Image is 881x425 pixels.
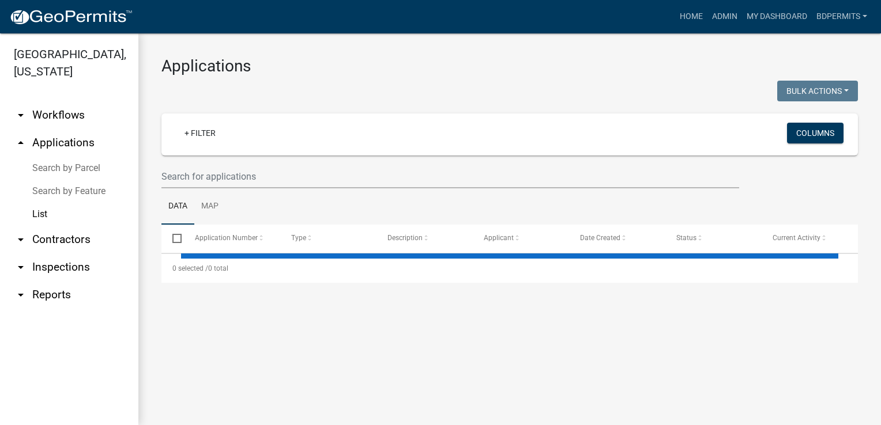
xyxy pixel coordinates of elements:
datatable-header-cell: Current Activity [762,225,858,252]
datatable-header-cell: Select [161,225,183,252]
datatable-header-cell: Status [665,225,762,252]
span: 0 selected / [172,264,208,272]
datatable-header-cell: Applicant [473,225,569,252]
a: Data [161,188,194,225]
a: + Filter [175,123,225,143]
i: arrow_drop_down [14,108,28,122]
div: 0 total [161,254,858,283]
a: My Dashboard [742,6,812,28]
span: Application Number [195,234,258,242]
a: Admin [707,6,742,28]
span: Type [291,234,306,242]
datatable-header-cell: Application Number [183,225,280,252]
i: arrow_drop_down [14,233,28,246]
i: arrow_drop_down [14,260,28,274]
span: Current Activity [773,234,820,242]
i: arrow_drop_up [14,136,28,150]
span: Description [387,234,423,242]
datatable-header-cell: Type [280,225,376,252]
i: arrow_drop_down [14,288,28,302]
span: Applicant [484,234,514,242]
input: Search for applications [161,165,739,188]
a: Map [194,188,225,225]
button: Bulk Actions [777,81,858,101]
datatable-header-cell: Date Created [569,225,665,252]
h3: Applications [161,56,858,76]
span: Status [676,234,696,242]
button: Columns [787,123,844,143]
a: Bdpermits [812,6,872,28]
datatable-header-cell: Description [377,225,473,252]
span: Date Created [580,234,620,242]
a: Home [675,6,707,28]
